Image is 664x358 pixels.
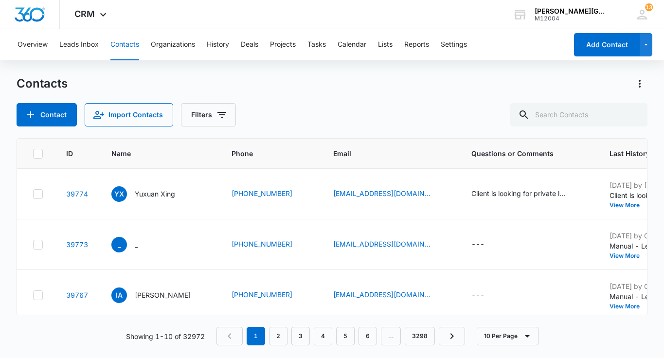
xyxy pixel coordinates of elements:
[232,239,292,249] a: [PHONE_NUMBER]
[66,148,74,159] span: ID
[232,289,292,300] a: [PHONE_NUMBER]
[232,148,296,159] span: Phone
[314,327,332,345] a: Page 4
[207,29,229,60] button: History
[645,3,653,11] span: 13
[471,188,586,200] div: Questions or Comments - Client is looking for private lessons for himself in Redmond - Select to ...
[610,304,646,309] button: View More
[439,327,465,345] a: Next Page
[336,327,355,345] a: Page 5
[74,9,95,19] span: CRM
[17,103,77,126] button: Add Contact
[111,287,208,303] div: Name - Isaiah Aparezuk - Select to Edit Field
[111,287,127,303] span: IA
[333,188,448,200] div: Email - xingcc20@gmail.com - Select to Edit Field
[471,239,485,251] div: ---
[333,148,434,159] span: Email
[338,29,366,60] button: Calendar
[477,327,538,345] button: 10 Per Page
[111,237,127,252] span: _
[471,188,569,198] div: Client is looking for private lessons for himself in [GEOGRAPHIC_DATA]
[307,29,326,60] button: Tasks
[333,289,431,300] a: [EMAIL_ADDRESS][DOMAIN_NAME]
[270,29,296,60] button: Projects
[535,15,606,22] div: account id
[610,202,646,208] button: View More
[291,327,310,345] a: Page 3
[378,29,393,60] button: Lists
[645,3,653,11] div: notifications count
[17,76,68,91] h1: Contacts
[535,7,606,15] div: account name
[404,29,429,60] button: Reports
[111,237,155,252] div: Name - _ - Select to Edit Field
[510,103,647,126] input: Search Contacts
[66,240,88,249] a: Navigate to contact details page for _
[574,33,640,56] button: Add Contact
[135,239,138,250] p: _
[471,289,485,301] div: ---
[359,327,377,345] a: Page 6
[333,239,431,249] a: [EMAIL_ADDRESS][DOMAIN_NAME]
[111,186,193,202] div: Name - Yuxuan Xing - Select to Edit Field
[269,327,287,345] a: Page 2
[471,289,502,301] div: Questions or Comments - - Select to Edit Field
[247,327,265,345] em: 1
[333,239,448,251] div: Email - maylensorto13@gmail.com - Select to Edit Field
[181,103,236,126] button: Filters
[333,188,431,198] a: [EMAIL_ADDRESS][DOMAIN_NAME]
[216,327,465,345] nav: Pagination
[151,29,195,60] button: Organizations
[241,29,258,60] button: Deals
[66,190,88,198] a: Navigate to contact details page for Yuxuan Xing
[135,189,175,199] p: Yuxuan Xing
[471,148,586,159] span: Questions or Comments
[232,239,310,251] div: Phone - +1 (360) 523-0004 - Select to Edit Field
[441,29,467,60] button: Settings
[111,186,127,202] span: YX
[632,76,647,91] button: Actions
[110,29,139,60] button: Contacts
[232,188,292,198] a: [PHONE_NUMBER]
[232,188,310,200] div: Phone - (425) 542-5999 - Select to Edit Field
[59,29,99,60] button: Leads Inbox
[126,331,205,341] p: Showing 1-10 of 32972
[18,29,48,60] button: Overview
[232,289,310,301] div: Phone - +1 (907) 841-7438 - Select to Edit Field
[405,327,435,345] a: Page 3298
[66,291,88,299] a: Navigate to contact details page for Isaiah Aparezuk
[111,148,194,159] span: Name
[610,253,646,259] button: View More
[135,290,191,300] p: [PERSON_NAME]
[333,289,448,301] div: Email - isaiahaparezuk@gmail.com - Select to Edit Field
[471,239,502,251] div: Questions or Comments - - Select to Edit Field
[85,103,173,126] button: Import Contacts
